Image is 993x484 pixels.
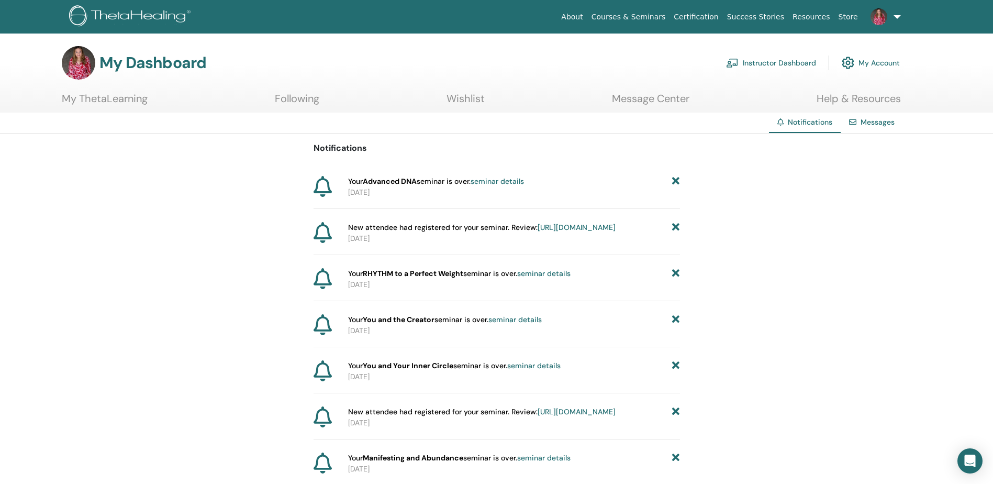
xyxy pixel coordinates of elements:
a: seminar details [517,269,571,278]
span: Your seminar is over. [348,268,571,279]
span: Your seminar is over. [348,360,561,371]
a: Help & Resources [817,92,901,113]
img: logo.png [69,5,194,29]
p: [DATE] [348,233,680,244]
span: Your seminar is over. [348,453,571,464]
a: My Account [842,51,900,74]
a: Wishlist [447,92,485,113]
a: Success Stories [723,7,788,27]
strong: Manifesting and Abundance [363,453,463,463]
strong: You and Your Inner Circle [363,361,453,370]
strong: You and the Creator [363,315,434,324]
a: My ThetaLearning [62,92,148,113]
a: seminar details [471,177,524,186]
span: New attendee had registered for your seminar. Review: [348,222,616,233]
strong: RHYTHM to a Perfect Weight [363,269,463,278]
span: Your seminar is over. [348,176,524,187]
span: Notifications [788,117,832,127]
a: [URL][DOMAIN_NAME] [538,407,616,416]
p: [DATE] [348,417,680,428]
p: [DATE] [348,464,680,475]
p: [DATE] [348,371,680,382]
a: [URL][DOMAIN_NAME] [538,223,616,232]
a: Certification [670,7,722,27]
img: chalkboard-teacher.svg [726,58,739,68]
p: Notifications [314,142,680,155]
a: Instructor Dashboard [726,51,816,74]
p: [DATE] [348,187,680,198]
span: New attendee had registered for your seminar. Review: [348,406,616,417]
img: cog.svg [842,54,854,72]
a: Following [275,92,319,113]
h3: My Dashboard [99,53,206,72]
a: seminar details [507,361,561,370]
img: default.jpg [871,8,887,25]
img: default.jpg [62,46,95,80]
a: Resources [788,7,834,27]
a: About [557,7,587,27]
a: Message Center [612,92,689,113]
a: seminar details [488,315,542,324]
p: [DATE] [348,279,680,290]
a: seminar details [517,453,571,463]
a: Messages [861,117,895,127]
p: [DATE] [348,325,680,336]
a: Store [834,7,862,27]
span: Your seminar is over. [348,314,542,325]
a: Courses & Seminars [587,7,670,27]
strong: Advanced DNA [363,177,417,186]
div: Open Intercom Messenger [957,448,983,474]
